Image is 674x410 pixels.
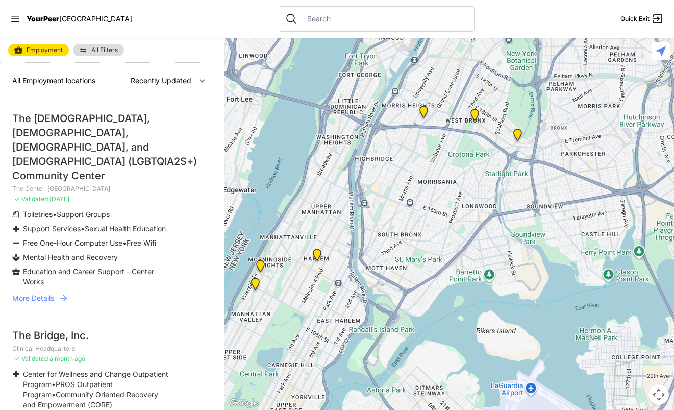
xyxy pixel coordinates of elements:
[648,384,669,405] button: Map camera controls
[91,47,118,53] span: All Filters
[23,390,158,409] span: Community Oriented Recovery and Empowerment (CORE)
[307,245,328,269] div: Oberia Dempsey Multi Services Center
[23,224,81,233] span: Support Services
[73,44,124,56] a: All Filters
[227,397,261,410] a: Open this area in Google Maps (opens a new window)
[302,14,468,24] input: Search
[49,355,85,363] span: a month ago
[14,195,48,203] span: ✓ Validated
[12,293,54,303] span: More Details
[57,210,110,219] span: Support Groups
[23,253,118,261] span: Mental Health and Recovery
[507,125,528,149] div: West Farms
[53,210,57,219] span: •
[23,370,168,389] span: Center for Wellness and Change Outpatient Program
[12,185,212,193] p: The Center, [GEOGRAPHIC_DATA]
[23,380,113,399] span: PROS Outpatient Program
[27,46,63,54] span: Employment
[8,44,69,56] a: Employment
[49,195,69,203] span: [DATE]
[52,390,56,399] span: •
[12,76,95,85] span: All Employment locations
[14,355,48,363] span: ✓ Validated
[59,14,132,23] span: [GEOGRAPHIC_DATA]
[413,102,434,126] div: Bronx Recovery Support Center
[12,345,212,353] p: Clinical Headquarters
[23,267,154,286] span: Education and Career Support - Center Works
[85,224,166,233] span: Sexual Health Education
[52,380,56,389] span: •
[127,238,156,247] span: Free Wifi
[27,14,59,23] span: YourPeer
[81,224,85,233] span: •
[227,397,261,410] img: Google
[12,111,212,183] div: The [DEMOGRAPHIC_DATA], [DEMOGRAPHIC_DATA], [DEMOGRAPHIC_DATA], and [DEMOGRAPHIC_DATA] (LGBTQIA2S...
[23,238,122,247] span: Free One-Hour Computer Use
[122,238,127,247] span: •
[245,274,266,298] div: Clinical Headquarters
[23,210,53,219] span: Toiletries
[620,13,664,25] a: Quick Exit
[12,293,212,303] a: More Details
[620,15,650,23] span: Quick Exit
[12,328,212,343] div: The Bridge, Inc.
[27,16,132,22] a: YourPeer[GEOGRAPHIC_DATA]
